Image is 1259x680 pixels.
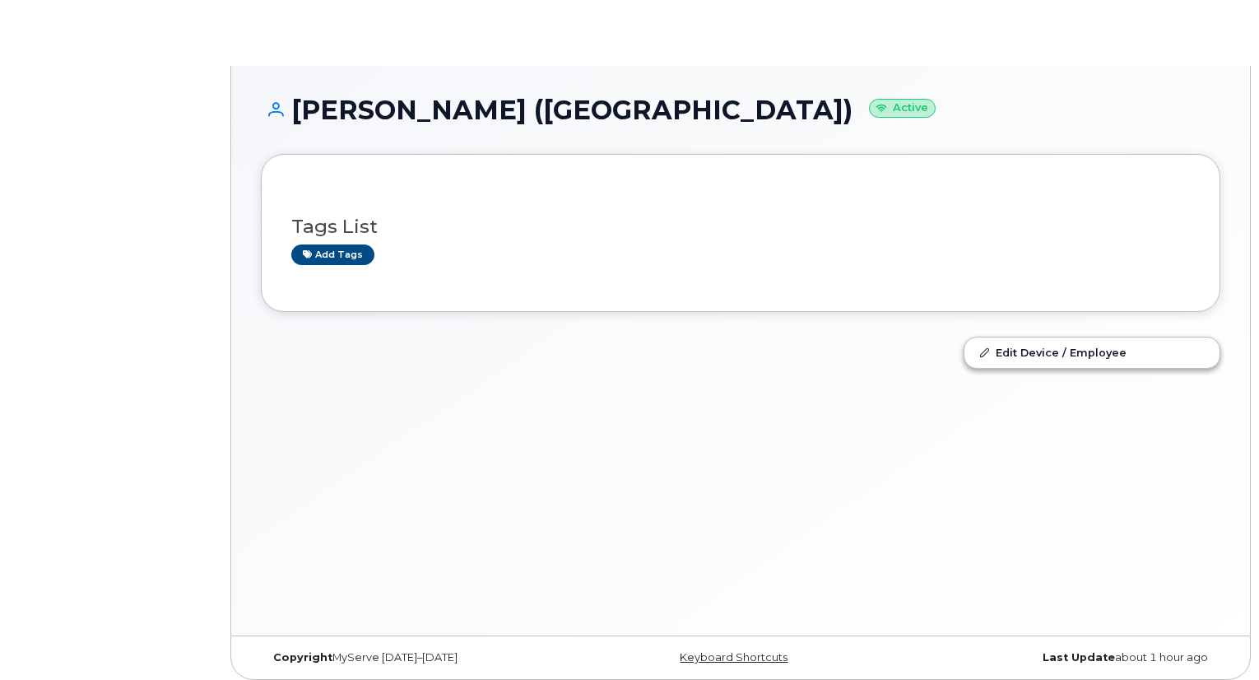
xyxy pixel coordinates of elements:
[964,338,1220,367] a: Edit Device / Employee
[261,95,1220,124] h1: [PERSON_NAME] ([GEOGRAPHIC_DATA])
[869,99,936,118] small: Active
[291,245,374,265] a: Add tags
[261,651,581,664] div: MyServe [DATE]–[DATE]
[273,651,332,664] strong: Copyright
[291,217,1190,237] h3: Tags List
[900,651,1220,664] div: about 1 hour ago
[680,651,787,664] a: Keyboard Shortcuts
[1043,651,1115,664] strong: Last Update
